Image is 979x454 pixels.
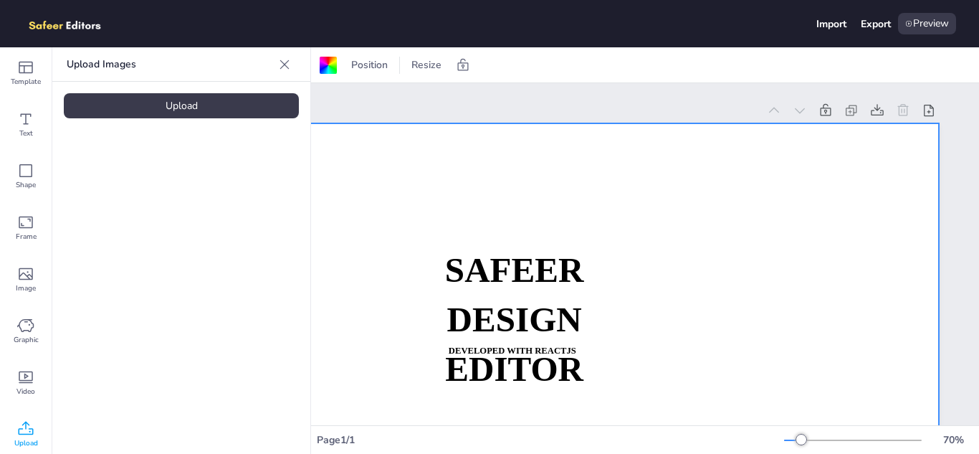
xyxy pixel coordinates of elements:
[409,58,444,72] span: Resize
[317,433,784,447] div: Page 1 / 1
[348,58,391,72] span: Position
[19,128,33,139] span: Text
[816,17,846,31] div: Import
[861,17,891,31] div: Export
[115,104,758,118] div: Page 1
[14,438,38,449] span: Upload
[936,433,970,447] div: 70 %
[898,13,956,34] div: Preview
[16,386,35,397] span: Video
[16,179,36,191] span: Shape
[449,346,576,356] strong: DEVELOPED WITH REACTJS
[64,93,299,118] div: Upload
[445,251,584,290] strong: SAFEER
[14,334,39,346] span: Graphic
[445,301,583,388] strong: DESIGN EDITOR
[16,231,37,242] span: Frame
[11,76,41,88] span: Template
[16,283,36,294] span: Image
[23,13,122,34] img: logo.png
[67,47,273,82] p: Upload Images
